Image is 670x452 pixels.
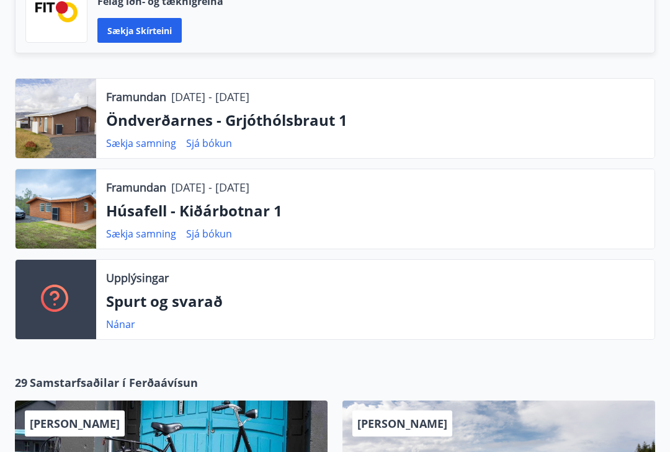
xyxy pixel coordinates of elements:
[106,180,166,196] p: Framundan
[106,137,176,151] a: Sækja samning
[106,89,166,105] p: Framundan
[106,270,169,286] p: Upplýsingar
[106,318,135,332] a: Nánar
[30,375,198,391] span: Samstarfsaðilar í Ferðaávísun
[171,180,249,196] p: [DATE] - [DATE]
[106,291,645,312] p: Spurt og svarað
[97,19,182,43] button: Sækja skírteini
[186,137,232,151] a: Sjá bókun
[15,375,27,391] span: 29
[106,110,645,131] p: Öndverðarnes - Grjóthólsbraut 1
[171,89,249,105] p: [DATE] - [DATE]
[106,228,176,241] a: Sækja samning
[357,417,447,432] span: [PERSON_NAME]
[106,201,645,222] p: Húsafell - Kiðárbotnar 1
[35,2,78,22] img: FPQVkF9lTnNbbaRSFyT17YYeljoOGk5m51IhT0bO.png
[186,228,232,241] a: Sjá bókun
[30,417,120,432] span: [PERSON_NAME]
